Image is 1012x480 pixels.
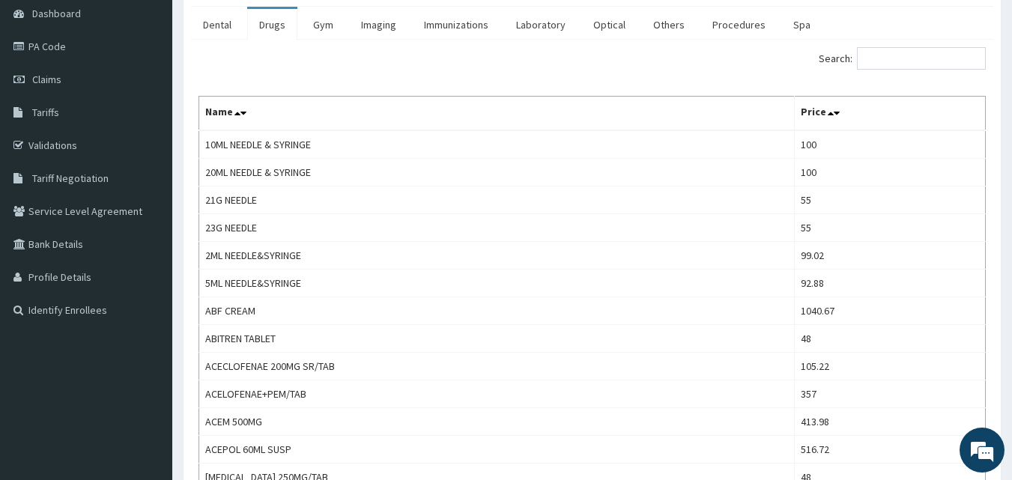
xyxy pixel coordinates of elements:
[199,436,795,464] td: ACEPOL 60ML SUSP
[28,75,61,112] img: d_794563401_company_1708531726252_794563401
[795,97,986,131] th: Price
[32,106,59,119] span: Tariffs
[795,242,986,270] td: 99.02
[199,186,795,214] td: 21G NEEDLE
[32,171,109,185] span: Tariff Negotiation
[700,9,778,40] a: Procedures
[199,297,795,325] td: ABF CREAM
[795,408,986,436] td: 413.98
[795,214,986,242] td: 55
[199,270,795,297] td: 5ML NEEDLE&SYRINGE
[795,297,986,325] td: 1040.67
[795,436,986,464] td: 516.72
[32,73,61,86] span: Claims
[795,159,986,186] td: 100
[199,130,795,159] td: 10ML NEEDLE & SYRINGE
[349,9,408,40] a: Imaging
[857,47,986,70] input: Search:
[199,214,795,242] td: 23G NEEDLE
[247,9,297,40] a: Drugs
[32,7,81,20] span: Dashboard
[199,242,795,270] td: 2ML NEEDLE&SYRINGE
[191,9,243,40] a: Dental
[795,380,986,408] td: 357
[641,9,697,40] a: Others
[795,186,986,214] td: 55
[199,408,795,436] td: ACEM 500MG
[795,270,986,297] td: 92.88
[412,9,500,40] a: Immunizations
[504,9,578,40] a: Laboratory
[78,84,252,103] div: Chat with us now
[199,380,795,408] td: ACELOFENAE+PEM/TAB
[301,9,345,40] a: Gym
[7,320,285,373] textarea: Type your message and hit 'Enter'
[87,145,207,296] span: We're online!
[199,159,795,186] td: 20ML NEEDLE & SYRINGE
[795,353,986,380] td: 105.22
[246,7,282,43] div: Minimize live chat window
[199,97,795,131] th: Name
[795,130,986,159] td: 100
[781,9,822,40] a: Spa
[581,9,637,40] a: Optical
[199,325,795,353] td: ABITREN TABLET
[795,325,986,353] td: 48
[199,353,795,380] td: ACECLOFENAE 200MG SR/TAB
[819,47,986,70] label: Search:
